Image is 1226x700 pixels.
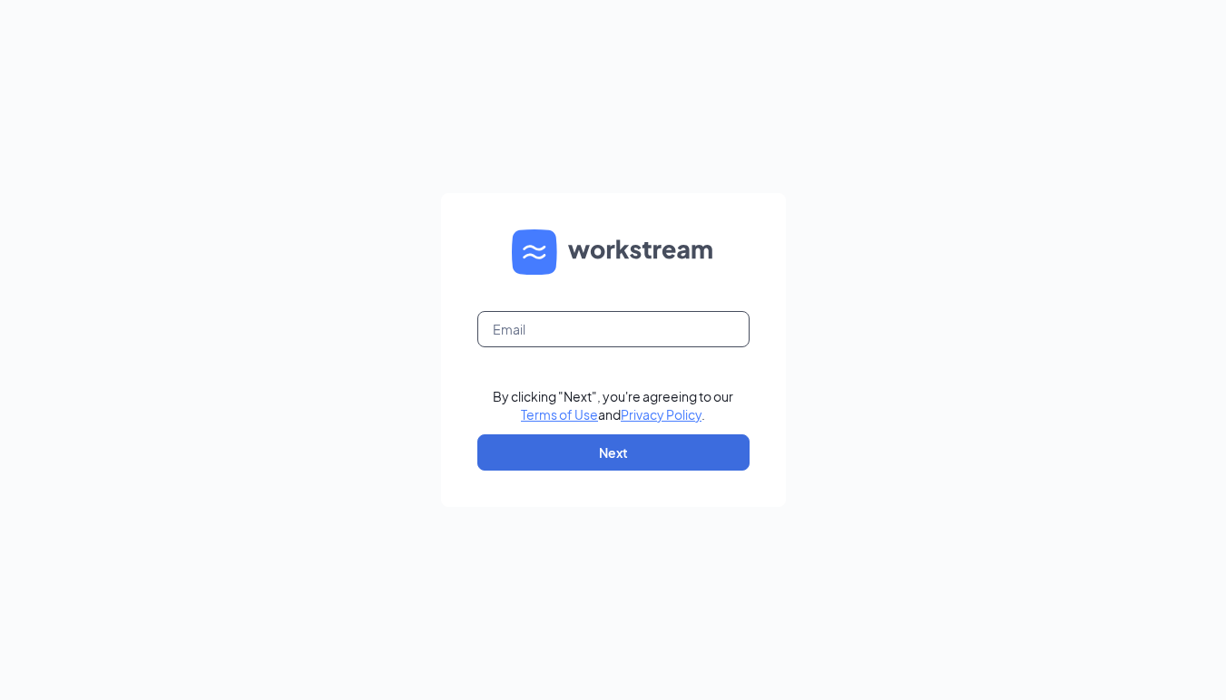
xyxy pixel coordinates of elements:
[477,311,750,347] input: Email
[521,406,598,423] a: Terms of Use
[477,434,750,471] button: Next
[621,406,701,423] a: Privacy Policy
[493,387,733,423] div: By clicking "Next", you're agreeing to our and .
[512,229,715,275] img: WS logo and Workstream text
